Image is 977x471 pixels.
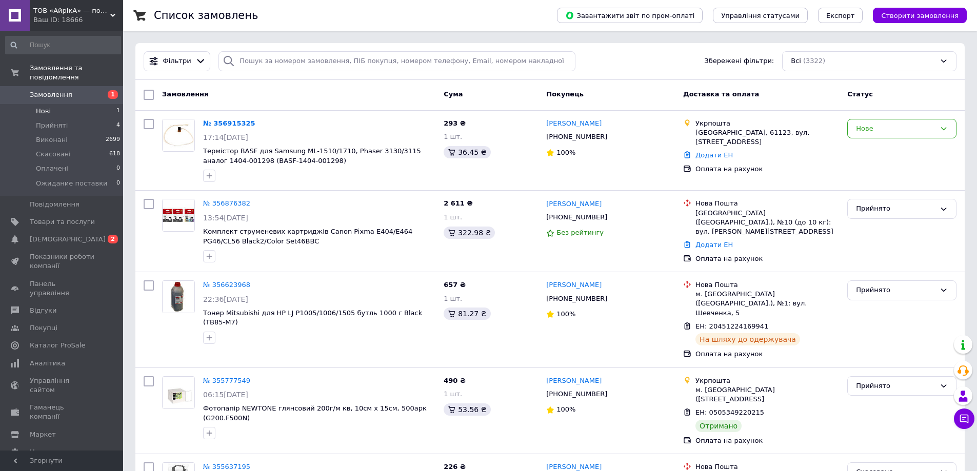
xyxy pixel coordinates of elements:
span: ЕН: 0505349220215 [695,408,764,416]
button: Завантажити звіт по пром-оплаті [557,8,703,23]
span: Прийняті [36,121,68,130]
a: Додати ЕН [695,151,733,159]
span: Експорт [826,12,855,19]
span: 226 ₴ [444,463,466,470]
span: Товари та послуги [30,217,95,227]
span: 0 [116,179,120,188]
span: 100% [556,405,575,413]
span: 490 ₴ [444,377,466,384]
div: м. [GEOGRAPHIC_DATA] ([GEOGRAPHIC_DATA].), №1: вул. Шевченка, 5 [695,290,839,318]
span: Cума [444,90,463,98]
span: Управління сайтом [30,376,95,395]
input: Пошук [5,36,121,54]
span: Замовлення та повідомлення [30,64,123,82]
div: Прийнято [856,285,935,296]
span: 1 шт. [444,213,462,221]
input: Пошук за номером замовлення, ПІБ покупця, номером телефону, Email, номером накладної [218,51,575,71]
a: [PERSON_NAME] [546,199,602,209]
div: Прийнято [856,381,935,392]
span: 1 шт. [444,295,462,302]
span: Ожидание поставки [36,179,108,188]
div: На шляху до одержувача [695,333,800,345]
div: Оплата на рахунок [695,254,839,263]
span: 618 [109,150,120,159]
a: № 356915325 [203,119,255,127]
div: [PHONE_NUMBER] [544,387,609,401]
span: 100% [556,149,575,156]
a: № 356876382 [203,199,250,207]
div: [GEOGRAPHIC_DATA] ([GEOGRAPHIC_DATA].), №10 (до 10 кг): вул. [PERSON_NAME][STREET_ADDRESS] [695,209,839,237]
span: 2699 [106,135,120,145]
a: Фото товару [162,280,195,313]
a: Комплект струменевих картриджів Canon Pixma E404/E464 PG46/CL56 Black2/Color Set46BBC [203,228,412,245]
div: Нове [856,124,935,134]
span: 1 шт. [444,133,462,140]
span: Завантажити звіт по пром-оплаті [565,11,694,20]
div: Оплата на рахунок [695,165,839,174]
span: 4 [116,121,120,130]
span: 0 [116,164,120,173]
span: ТОВ «АйрікА» — помічник вашої офісної техніки! [33,6,110,15]
span: Створити замовлення [881,12,959,19]
span: Налаштування [30,447,82,457]
button: Управління статусами [713,8,808,23]
a: Фотопапір NEWTONE глянсовий 200г/м кв, 10см x 15см, 500арк (G200.F500N) [203,404,427,422]
a: Фото товару [162,199,195,232]
span: ЕН: 20451224169941 [695,322,768,330]
span: Відгуки [30,306,56,315]
span: 100% [556,310,575,318]
a: Фото товару [162,119,195,152]
a: Термістор BASF для Samsung ML-1510/1710, Phaser 3130/3115 аналог 1404-001298 (BASF-1404-001298) [203,147,421,165]
a: [PERSON_NAME] [546,280,602,290]
span: 17:14[DATE] [203,133,248,141]
span: Покупці [30,323,57,333]
span: Показники роботи компанії [30,252,95,271]
img: Фото товару [163,119,194,151]
div: [PHONE_NUMBER] [544,211,609,224]
span: Гаманець компанії [30,403,95,421]
span: 1 шт. [444,390,462,398]
span: 22:36[DATE] [203,295,248,303]
div: 81.27 ₴ [444,308,490,320]
a: Тонер Mitsubishi для HP LJ P1005/1006/1505 бутль 1000 г Black (TB85-M7) [203,309,422,326]
button: Чат з покупцем [954,408,974,429]
span: Повідомлення [30,200,79,209]
div: Прийнято [856,203,935,214]
div: Отримано [695,420,742,432]
span: 657 ₴ [444,281,466,289]
a: № 356623968 [203,281,250,289]
a: Фото товару [162,376,195,409]
div: 53.56 ₴ [444,403,490,416]
span: Покупець [546,90,584,98]
span: Замовлення [30,90,72,99]
a: № 355777549 [203,377,250,384]
span: (3322) [803,57,825,65]
span: Виконані [36,135,68,145]
div: [PHONE_NUMBER] [544,292,609,305]
a: Додати ЕН [695,241,733,249]
div: Укрпошта [695,119,839,128]
span: [DEMOGRAPHIC_DATA] [30,235,106,244]
img: Фото товару [163,199,194,231]
span: Замовлення [162,90,208,98]
span: Скасовані [36,150,71,159]
span: Панель управління [30,279,95,298]
span: Управління статусами [721,12,800,19]
span: 1 [108,90,118,99]
div: Нова Пошта [695,199,839,208]
div: Оплата на рахунок [695,436,839,445]
a: Створити замовлення [863,11,967,19]
div: Укрпошта [695,376,839,385]
div: Ваш ID: 18666 [33,15,123,25]
span: Нові [36,107,51,116]
span: Фільтри [163,56,191,66]
h1: Список замовлень [154,9,258,22]
span: Аналітика [30,359,65,368]
img: Фото товару [163,377,194,408]
span: Доставка та оплата [683,90,759,98]
a: [PERSON_NAME] [546,119,602,129]
div: [PHONE_NUMBER] [544,130,609,144]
